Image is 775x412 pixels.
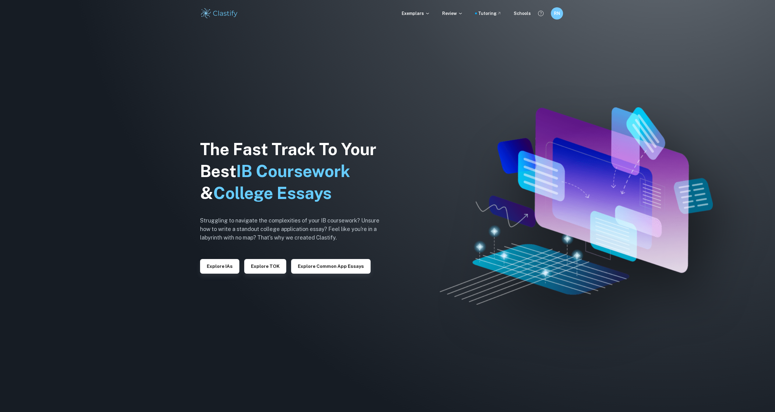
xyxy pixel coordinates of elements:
[442,10,463,17] p: Review
[244,263,286,269] a: Explore TOK
[440,107,713,305] img: Clastify hero
[291,259,371,274] button: Explore Common App essays
[200,7,239,20] img: Clastify logo
[478,10,502,17] a: Tutoring
[536,8,546,19] button: Help and Feedback
[514,10,531,17] a: Schools
[551,7,563,20] button: RN
[402,10,430,17] p: Exemplars
[200,138,389,204] h1: The Fast Track To Your Best &
[200,263,239,269] a: Explore IAs
[244,259,286,274] button: Explore TOK
[200,259,239,274] button: Explore IAs
[291,263,371,269] a: Explore Common App essays
[553,10,560,17] h6: RN
[200,216,389,242] h6: Struggling to navigate the complexities of your IB coursework? Unsure how to write a standout col...
[236,162,350,181] span: IB Coursework
[213,183,332,203] span: College Essays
